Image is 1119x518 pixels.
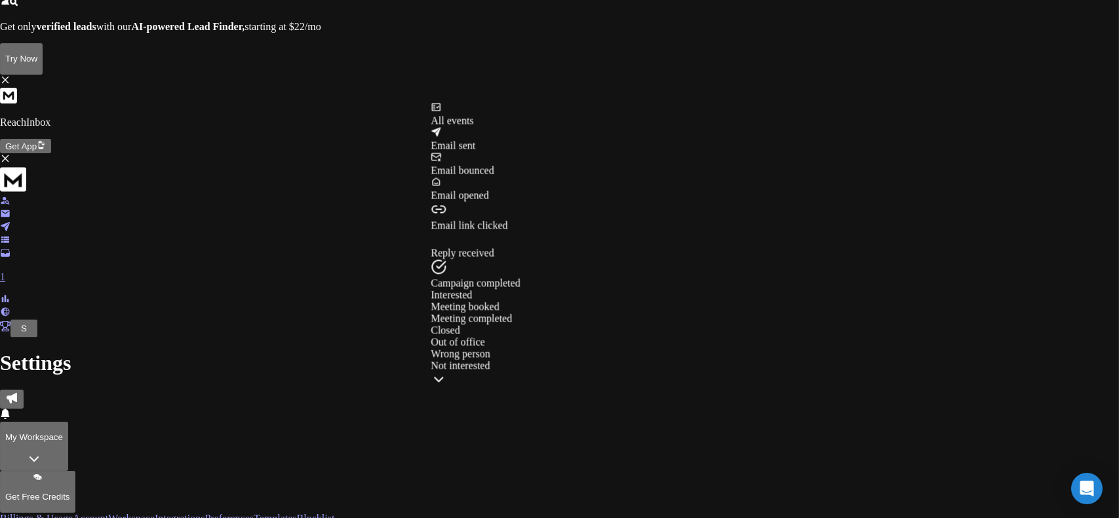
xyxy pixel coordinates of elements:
div: Email opened [431,190,520,202]
div: Meeting booked [431,301,520,313]
div: Email link clicked [431,220,520,232]
div: Not interested [431,360,520,372]
div: Interested [431,289,520,301]
div: Out of office [431,337,520,348]
div: Meeting completed [431,313,520,325]
div: Campaign completed [431,278,520,289]
div: Email bounced [431,165,520,177]
div: Wrong person [431,348,520,360]
div: Email sent [431,140,520,152]
div: Reply received [431,248,520,259]
div: Closed [431,325,520,337]
div: All events [431,115,520,127]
